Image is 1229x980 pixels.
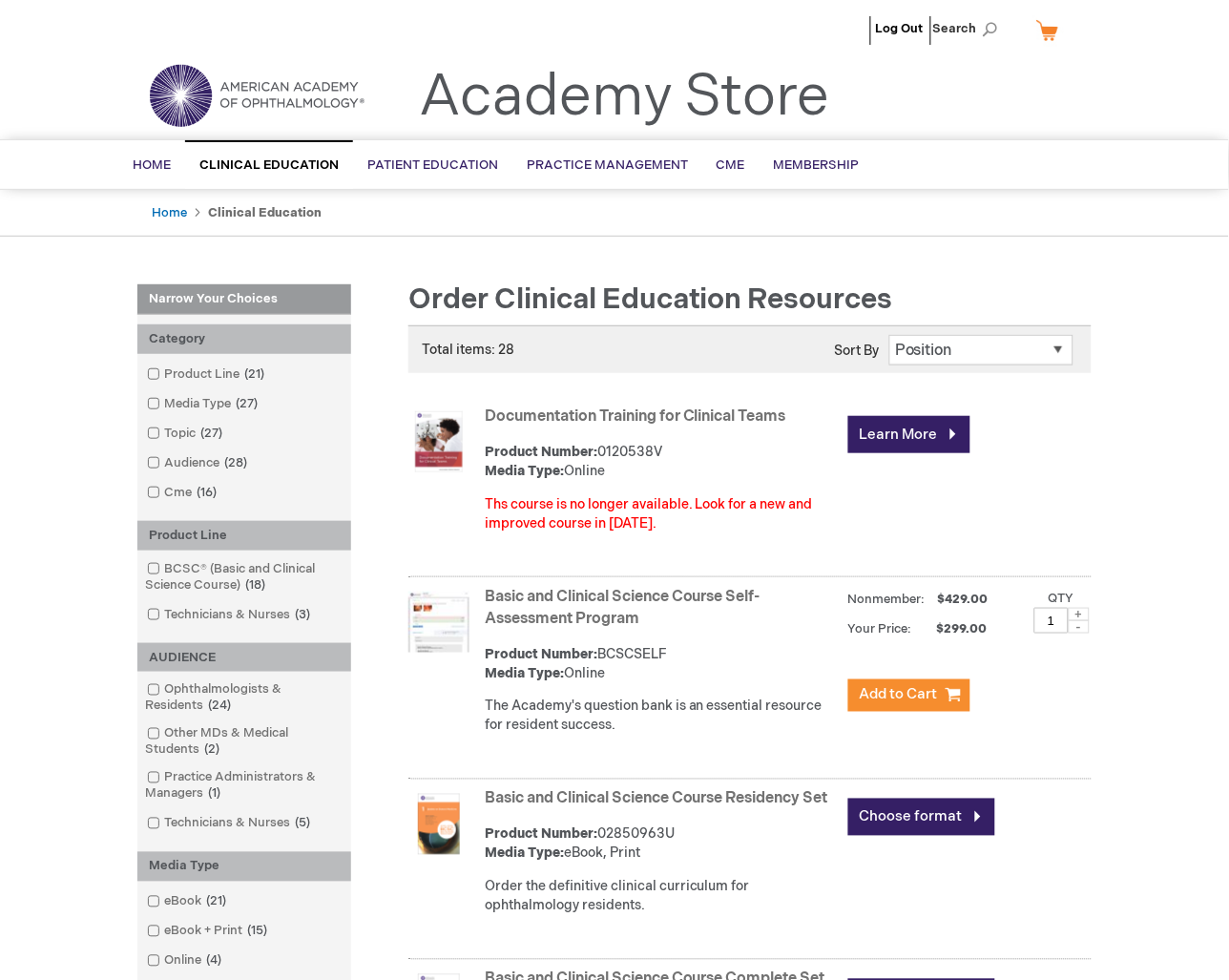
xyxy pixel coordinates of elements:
img: Documentation Training for Clinical Teams [408,411,469,472]
div: Product Line [137,521,351,551]
a: Basic and Clinical Science Course Residency Set [485,790,828,808]
a: Ophthalmologists & Residents24 [142,681,346,716]
div: 0120538V Online [485,443,839,481]
span: 28 [219,455,252,470]
div: Media Type [137,852,351,882]
strong: Product Number: [485,646,597,662]
strong: Clinical Education [208,205,322,220]
span: 5 [290,816,315,831]
a: Academy Store [419,63,830,132]
div: Category [137,324,351,354]
a: Online4 [142,952,229,970]
input: Qty [1034,608,1069,634]
button: Add to Cart [848,679,970,712]
div: BCSCSELF Online [485,645,839,683]
span: 24 [203,699,236,714]
span: $429.00 [935,592,991,607]
a: Audience28 [142,454,255,472]
span: Clinical Education [199,157,339,173]
font: Ths course is no longer available. Look for a new and improved course in [DATE]. [485,496,813,532]
div: AUDIENCE [137,643,351,673]
strong: Product Number: [485,444,597,460]
a: Cme16 [142,484,224,502]
span: 21 [240,366,269,382]
img: Basic and Clinical Science Course Self-Assessment Program [408,592,469,653]
a: Topic27 [142,425,230,443]
div: Order the definitive clinical curriculum for ophthalmology residents. [485,878,839,916]
span: Patient Education [367,157,498,173]
a: Product Line21 [142,365,272,384]
label: Sort By [835,343,880,359]
span: 4 [201,953,226,969]
a: Technicians & Nurses3 [142,606,318,624]
span: Order Clinical Education Resources [408,282,893,317]
a: Choose format [848,799,995,836]
a: Media Type27 [142,395,265,413]
span: 16 [192,485,221,500]
strong: Nonmember: [848,588,926,612]
span: Total items: 28 [422,342,514,358]
a: Other MDs & Medical Students2 [142,725,346,760]
span: Membership [774,157,860,173]
div: The Academy's question bank is an essential resource for resident success. [485,698,839,736]
a: Practice Administrators & Managers1 [142,769,346,803]
span: Home [133,157,171,173]
strong: Your Price: [848,621,912,636]
a: eBook21 [142,893,234,911]
a: Home [152,205,187,220]
strong: Media Type: [485,665,564,681]
span: Search [933,10,1006,48]
strong: Product Number: [485,826,597,843]
div: 02850963U eBook, Print [485,825,839,864]
span: Add to Cart [860,686,938,704]
strong: Media Type: [485,463,564,479]
a: eBook + Print15 [142,923,275,941]
a: BCSC® (Basic and Clinical Science Course)18 [142,560,346,594]
span: 15 [242,924,272,939]
span: 18 [240,577,270,593]
span: 27 [196,426,227,441]
span: 27 [231,396,262,411]
img: Basic and Clinical Science Course Residency Set [408,794,469,855]
a: Technicians & Nurses5 [142,815,318,833]
a: Log Out [876,21,924,36]
span: 1 [203,786,225,802]
span: 3 [290,607,315,622]
a: Learn More [848,416,970,453]
span: 21 [201,894,231,909]
label: Qty [1049,591,1074,606]
a: Documentation Training for Clinical Teams [485,407,786,426]
span: CME [717,157,745,173]
strong: Media Type: [485,845,564,862]
span: $299.00 [915,621,990,636]
a: Basic and Clinical Science Course Self-Assessment Program [485,588,760,628]
span: Practice Management [527,157,688,173]
span: 2 [199,742,224,758]
strong: Narrow Your Choices [137,284,351,315]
